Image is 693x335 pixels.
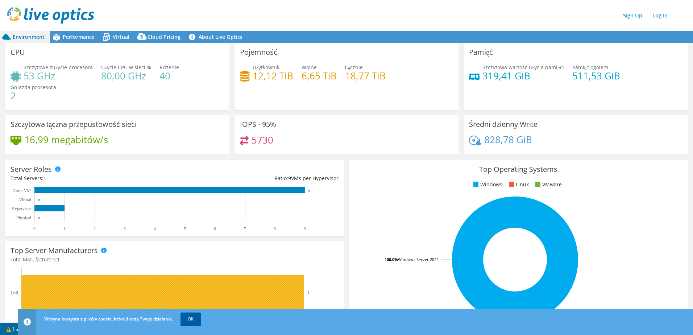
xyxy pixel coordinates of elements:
text: 8 [274,226,276,231]
h3: CPU [11,48,25,56]
text: 1 [307,290,310,295]
span: 9 [288,175,291,182]
span: Szczytowa wartość użycia pamięci [482,64,564,71]
span: 1 [43,175,46,182]
text: 0 [38,198,40,202]
text: 1 [68,207,70,211]
div: Ratio: VMs per Hypervisor [174,174,338,182]
tspan: Windows Server 2022 [398,257,439,262]
text: 0 [33,226,36,231]
text: 4 [154,226,156,231]
h3: Server Roles [11,165,52,173]
a: Sign Up [619,10,646,21]
h4: 2 [11,92,56,100]
text: 9 [308,189,310,193]
text: 0 [38,216,40,220]
h3: Pamięć [469,48,493,56]
text: Virtual [19,197,32,202]
text: 2 [94,226,96,231]
h4: 319,41 GiB [482,72,564,80]
text: Guest VM [13,188,31,193]
a: OK [180,313,201,326]
h3: IOPS - 95% [240,120,276,128]
span: Gniazda procesora [11,84,56,91]
a: About Live Optics [186,31,248,43]
h4: Total Manufacturers: [11,256,339,264]
h3: Średni dzienny Write [469,120,538,128]
text: 9 [304,226,306,231]
text: 3 [124,226,126,231]
text: Physical [16,215,31,220]
h4: 16,99 megabitów/s [24,136,108,144]
span: Rdzenie [159,64,179,71]
text: 7 [244,226,246,231]
h4: 53 GHz [24,72,93,80]
span: Szczytowe zużycie procesora [24,64,93,71]
a: Log In [649,10,671,21]
h4: 6,65 TiB [302,72,337,80]
span: Cloud Pricing [148,33,180,40]
h4: 12,12 TiB [253,72,293,80]
span: Environment [13,33,45,40]
span: Virtual [113,33,129,40]
h4: 828,78 GiB [484,136,532,144]
text: 5 [184,226,186,231]
text: 6 [214,226,216,231]
tspan: 100.0% [385,257,398,262]
h3: Top Server Manufacturers [11,247,98,255]
li: Windows [472,181,502,189]
span: Performance [63,33,95,40]
span: 1 [57,256,60,263]
li: VMware [534,181,562,189]
h4: 5730 [252,136,273,144]
text: Dell [11,290,18,295]
span: Użycie CPU w sieci % [101,64,151,71]
a: 1 [1,324,24,334]
span: Łącznie [345,64,363,71]
text: 1 [63,226,66,231]
h4: 80,00 GHz [101,72,151,80]
img: live_optics_svg.svg [7,7,94,24]
h4: 18,77 TiB [345,72,386,80]
h4: 511,53 GiB [572,72,620,80]
span: Wolne [302,64,317,71]
div: Total Servers: [11,174,174,182]
span: Użytkownik [253,64,279,71]
span: Pamięć ogółem [572,64,608,71]
span: Witryna korzysta z plików cookie, które śledzą Twoje działania. [44,316,173,322]
h3: Szczytowa łączna przepustowość sieci [11,120,137,128]
h4: 40 [159,72,179,80]
li: Linux [507,181,529,189]
text: Hypervisor [12,206,31,211]
h3: Pojemność [240,48,277,56]
h3: Top Operating Systems [354,165,682,173]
